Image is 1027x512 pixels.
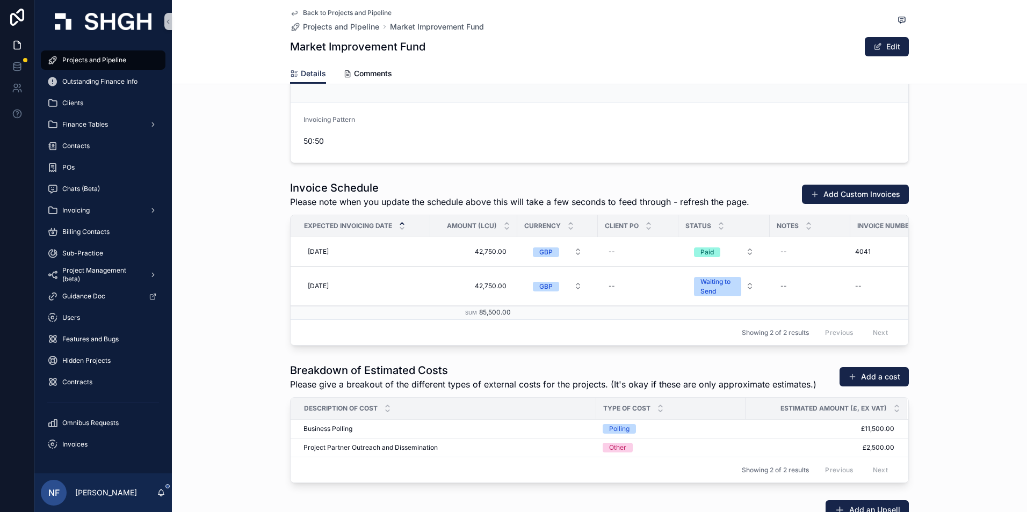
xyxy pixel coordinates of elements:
[609,424,630,434] div: Polling
[41,351,165,370] a: Hidden Projects
[746,443,894,452] a: £2,500.00
[603,443,739,452] a: Other
[700,247,714,257] div: Paid
[304,404,378,413] span: Description of Cost
[524,242,591,261] button: Select Button
[48,486,60,499] span: NF
[390,21,484,32] a: Market Improvement Fund
[524,276,591,296] button: Select Button
[855,247,871,256] span: 4041
[777,222,799,230] span: Notes
[62,120,108,129] span: Finance Tables
[609,443,626,452] div: Other
[62,228,110,236] span: Billing Contacts
[308,247,329,256] span: [DATE]
[303,9,392,17] span: Back to Projects and Pipeline
[62,356,111,365] span: Hidden Projects
[343,64,392,85] a: Comments
[41,287,165,306] a: Guidance Doc
[441,247,507,256] span: 42,750.00
[685,272,763,301] button: Select Button
[700,277,735,296] div: Waiting to Send
[41,222,165,242] a: Billing Contacts
[303,136,445,147] span: 50:50
[479,308,511,316] span: 85,500.00
[41,372,165,392] a: Contracts
[41,179,165,199] a: Chats (Beta)
[308,282,329,290] span: [DATE]
[802,185,909,204] button: Add Custom Invoices
[62,292,105,301] span: Guidance Doc
[780,282,787,290] div: --
[742,328,809,337] span: Showing 2 of 2 results
[41,265,165,284] a: Project Management (beta)
[441,282,507,290] span: 42,750.00
[290,363,816,378] h1: Breakdown of Estimated Costs
[603,424,739,434] a: Polling
[780,247,787,256] div: --
[290,21,379,32] a: Projects and Pipeline
[524,222,561,230] span: Currency
[742,466,809,474] span: Showing 2 of 2 results
[62,56,126,64] span: Projects and Pipeline
[447,222,497,230] span: Amount (LCU)
[41,158,165,177] a: POs
[41,50,165,70] a: Projects and Pipeline
[857,222,913,230] span: Invoice Number
[290,64,326,84] a: Details
[539,247,553,257] div: GBP
[780,404,887,413] span: Estimated Amount (£, ex VAT)
[290,378,816,391] span: Please give a breakout of the different types of external costs for the projects. (It's okay if t...
[41,93,165,113] a: Clients
[290,9,392,17] a: Back to Projects and Pipeline
[609,247,615,256] div: --
[865,37,909,56] button: Edit
[685,222,711,230] span: Status
[41,72,165,91] a: Outstanding Finance Info
[603,404,650,413] span: Type of Cost
[62,77,138,86] span: Outstanding Finance Info
[62,378,92,386] span: Contracts
[62,185,100,193] span: Chats (Beta)
[855,282,862,290] div: --
[290,195,749,208] span: Please note when you update the schedule above this will take a few seconds to feed through - ref...
[609,282,615,290] div: --
[354,68,392,79] span: Comments
[746,425,894,433] a: £11,500.00
[62,440,88,449] span: Invoices
[62,266,141,283] span: Project Management (beta)
[62,99,83,107] span: Clients
[539,282,553,291] div: GBP
[62,142,90,150] span: Contacts
[41,244,165,263] a: Sub-Practice
[41,330,165,349] a: Features and Bugs
[303,425,590,433] a: Business Polling
[303,425,352,433] span: Business Polling
[62,335,119,343] span: Features and Bugs
[304,222,392,230] span: Expected Invoicing Date
[840,367,909,386] button: Add a cost
[62,206,90,215] span: Invoicing
[41,435,165,454] a: Invoices
[34,43,172,468] div: scrollable content
[685,242,763,261] button: Select Button
[62,419,119,427] span: Omnibus Requests
[75,487,137,498] p: [PERSON_NAME]
[62,313,80,322] span: Users
[290,180,749,195] h1: Invoice Schedule
[41,136,165,156] a: Contacts
[41,201,165,220] a: Invoicing
[303,443,438,452] span: Project Partner Outreach and Dissemination
[62,163,75,172] span: POs
[301,68,326,79] span: Details
[465,310,477,316] small: Sum
[303,115,355,123] span: Invoicing Pattern
[290,39,425,54] h1: Market Improvement Fund
[41,413,165,433] a: Omnibus Requests
[41,308,165,327] a: Users
[303,21,379,32] span: Projects and Pipeline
